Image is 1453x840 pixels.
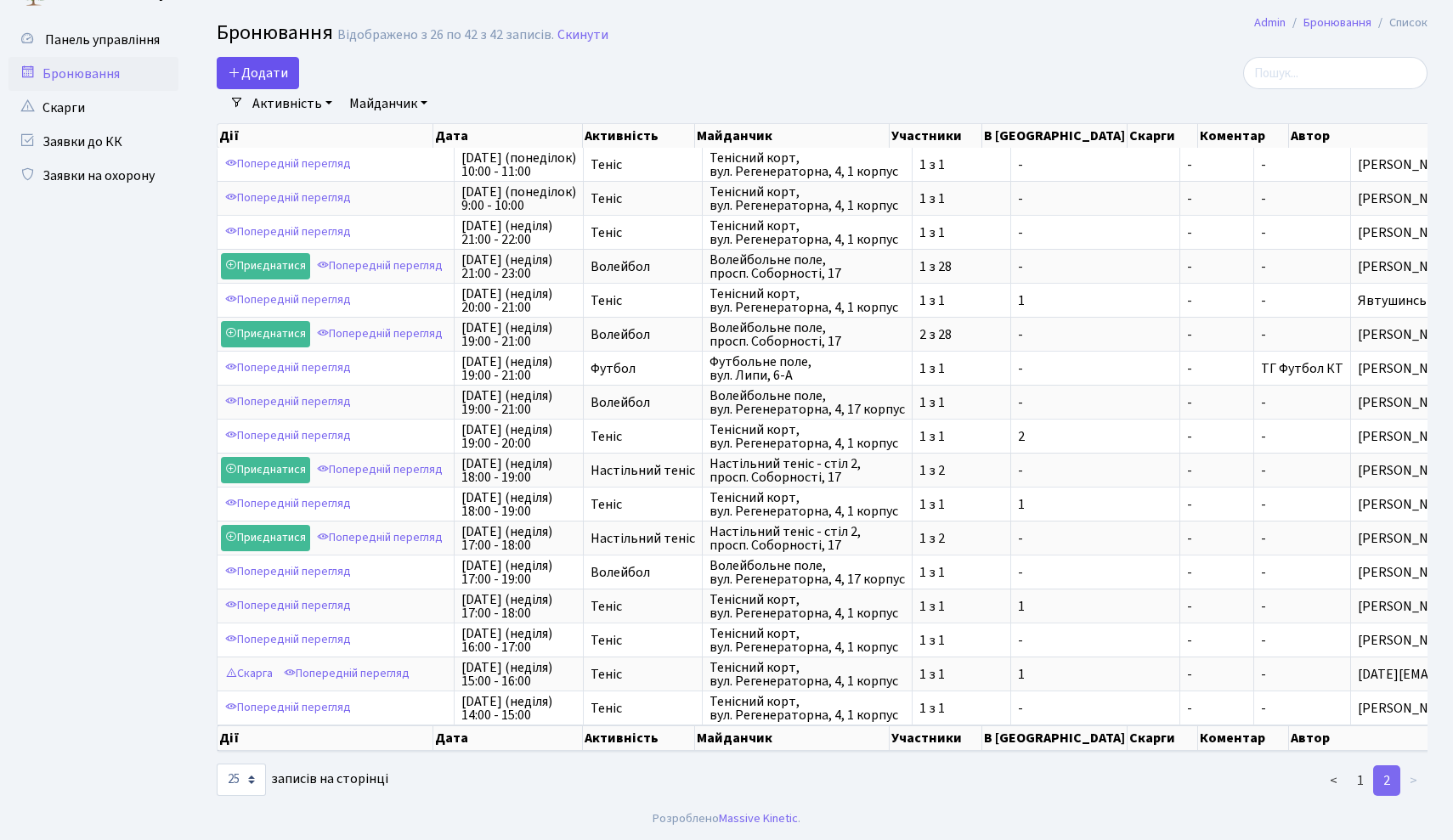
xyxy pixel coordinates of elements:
span: - [1187,430,1247,443]
span: 2 [1018,430,1173,443]
span: Волейбольне поле, просп. Соборності, 17 [710,253,905,280]
span: Теніс [591,600,695,613]
a: Майданчик [342,89,434,118]
span: Волейбол [591,260,695,273]
span: - [1187,600,1247,613]
a: Скинути [557,27,608,43]
a: Скарга [221,661,277,687]
th: Майданчик [695,725,890,751]
a: Активність [246,89,339,118]
span: - [1261,427,1266,446]
span: - [1018,634,1173,647]
span: Настільний теніс - стіл 2, просп. Соборності, 17 [710,457,905,484]
a: Admin [1254,14,1286,31]
span: [DATE] (неділя) 18:00 - 19:00 [461,491,576,518]
a: Попередній перегляд [313,525,447,551]
a: Бронювання [1303,14,1371,31]
span: Теніс [591,158,695,172]
a: Бронювання [8,57,178,91]
span: - [1018,532,1173,545]
span: Волейбольне поле, вул. Регенераторна, 4, 17 корпус [710,559,905,586]
span: - [1261,189,1266,208]
select: записів на сторінці [217,764,266,796]
input: Пошук... [1243,57,1428,89]
th: Активність [583,725,695,751]
a: Попередній перегляд [221,593,355,619]
span: 1 з 1 [919,498,1004,511]
th: Скарги [1128,124,1197,148]
a: Попередній перегляд [221,423,355,449]
span: - [1261,223,1266,242]
span: Тенісний корт, вул. Регенераторна, 4, 1 корпус [710,661,905,688]
span: [DATE] (неділя) 18:00 - 19:00 [461,457,576,484]
span: [DATE] (неділя) 14:00 - 15:00 [461,695,576,722]
span: 1 з 2 [919,464,1004,477]
span: Тенісний корт, вул. Регенераторна, 4, 1 корпус [710,695,905,722]
span: [DATE] (неділя) 19:00 - 21:00 [461,355,576,382]
span: - [1018,362,1173,375]
span: - [1018,464,1173,477]
a: Попередній перегляд [221,491,355,517]
a: Приєднатися [221,457,310,483]
span: [DATE] (неділя) 21:00 - 23:00 [461,253,576,280]
span: Настільний теніс [591,532,695,545]
span: 1 з 1 [919,668,1004,681]
span: - [1187,532,1247,545]
a: Приєднатися [221,525,310,551]
a: Заявки на охорону [8,159,178,193]
span: [DATE] (понеділок) 9:00 - 10:00 [461,185,576,212]
span: Волейбольне поле, вул. Регенераторна, 4, 17 корпус [710,389,905,416]
span: [DATE] (неділя) 19:00 - 21:00 [461,321,576,348]
span: - [1018,226,1173,240]
a: Попередній перегляд [221,219,355,245]
span: Теніс [591,702,695,715]
span: - [1018,566,1173,579]
th: Скарги [1128,725,1197,751]
span: 1 [1018,600,1173,613]
span: - [1261,393,1266,412]
span: 1 з 1 [919,226,1004,240]
a: Попередній перегляд [221,559,355,585]
span: 1 з 1 [919,430,1004,443]
span: - [1187,566,1247,579]
th: В [GEOGRAPHIC_DATA] [982,725,1128,751]
span: 1 [1018,498,1173,511]
a: Попередній перегляд [313,253,447,279]
a: Попередній перегляд [221,627,355,653]
th: Активність [583,124,695,148]
span: 1 з 1 [919,702,1004,715]
span: Тенісний корт, вул. Регенераторна, 4, 1 корпус [710,185,905,212]
span: Тенісний корт, вул. Регенераторна, 4, 1 корпус [710,593,905,620]
span: - [1261,155,1266,174]
span: Волейбол [591,396,695,409]
th: Дата [433,124,583,148]
span: [DATE] (неділя) 15:00 - 16:00 [461,661,576,688]
span: - [1261,495,1266,514]
th: Участники [890,725,982,751]
a: Попередній перегляд [313,321,447,347]
span: - [1187,498,1247,511]
span: - [1018,396,1173,409]
a: Попередній перегляд [221,355,355,381]
span: - [1018,192,1173,206]
span: - [1187,362,1247,375]
span: Тенісний корт, вул. Регенераторна, 4, 1 корпус [710,627,905,654]
span: - [1187,260,1247,273]
span: 1 з 1 [919,362,1004,375]
th: Дії [218,725,433,751]
span: 1 з 1 [919,600,1004,613]
span: - [1018,260,1173,273]
span: Волейбол [591,566,695,579]
a: Приєднатися [221,253,310,279]
a: Попередній перегляд [280,661,414,687]
span: - [1261,597,1266,616]
span: Теніс [591,498,695,511]
span: - [1187,192,1247,206]
a: 1 [1347,765,1374,796]
span: - [1018,328,1173,341]
nav: breadcrumb [1229,5,1453,41]
label: записів на сторінці [217,764,388,796]
span: 1 з 1 [919,634,1004,647]
a: < [1320,765,1348,796]
a: Massive Kinetic [719,809,798,827]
